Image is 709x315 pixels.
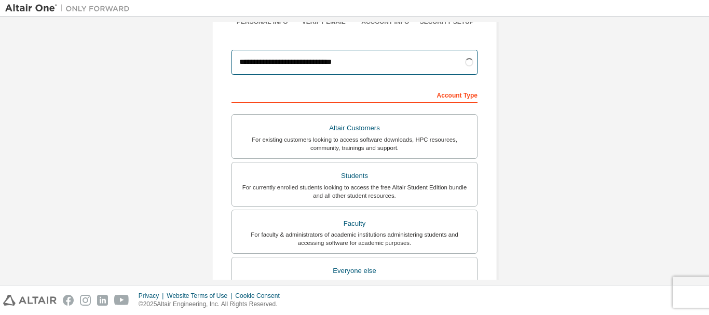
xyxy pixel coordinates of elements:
[238,169,471,183] div: Students
[139,300,286,309] p: © 2025 Altair Engineering, Inc. All Rights Reserved.
[231,18,293,26] div: Personal Info
[235,292,285,300] div: Cookie Consent
[238,278,471,295] div: For individuals, businesses and everyone else looking to try Altair software and explore our prod...
[114,295,129,306] img: youtube.svg
[238,230,471,247] div: For faculty & administrators of academic institutions administering students and accessing softwa...
[238,216,471,231] div: Faculty
[63,295,74,306] img: facebook.svg
[97,295,108,306] img: linkedin.svg
[231,86,478,103] div: Account Type
[238,264,471,278] div: Everyone else
[354,18,416,26] div: Account Info
[80,295,91,306] img: instagram.svg
[167,292,235,300] div: Website Terms of Use
[5,3,135,13] img: Altair One
[238,135,471,152] div: For existing customers looking to access software downloads, HPC resources, community, trainings ...
[238,183,471,200] div: For currently enrolled students looking to access the free Altair Student Edition bundle and all ...
[293,18,355,26] div: Verify Email
[3,295,57,306] img: altair_logo.svg
[139,292,167,300] div: Privacy
[416,18,478,26] div: Security Setup
[238,121,471,135] div: Altair Customers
